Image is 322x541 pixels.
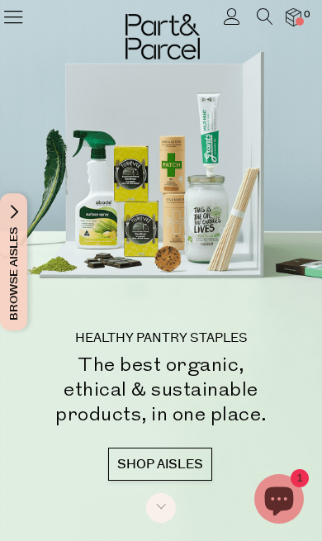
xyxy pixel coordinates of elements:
[5,193,23,330] span: Browse Aisles
[55,353,267,435] h2: The best organic, ethical & sustainable products, in one place.
[286,8,301,26] a: 0
[25,332,297,344] p: HEALTHY PANTRY STAPLES
[249,474,309,528] inbox-online-store-chat: Shopify online store chat
[125,14,200,59] img: Part&Parcel
[108,448,212,481] a: SHOP AISLES
[300,7,315,22] span: 0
